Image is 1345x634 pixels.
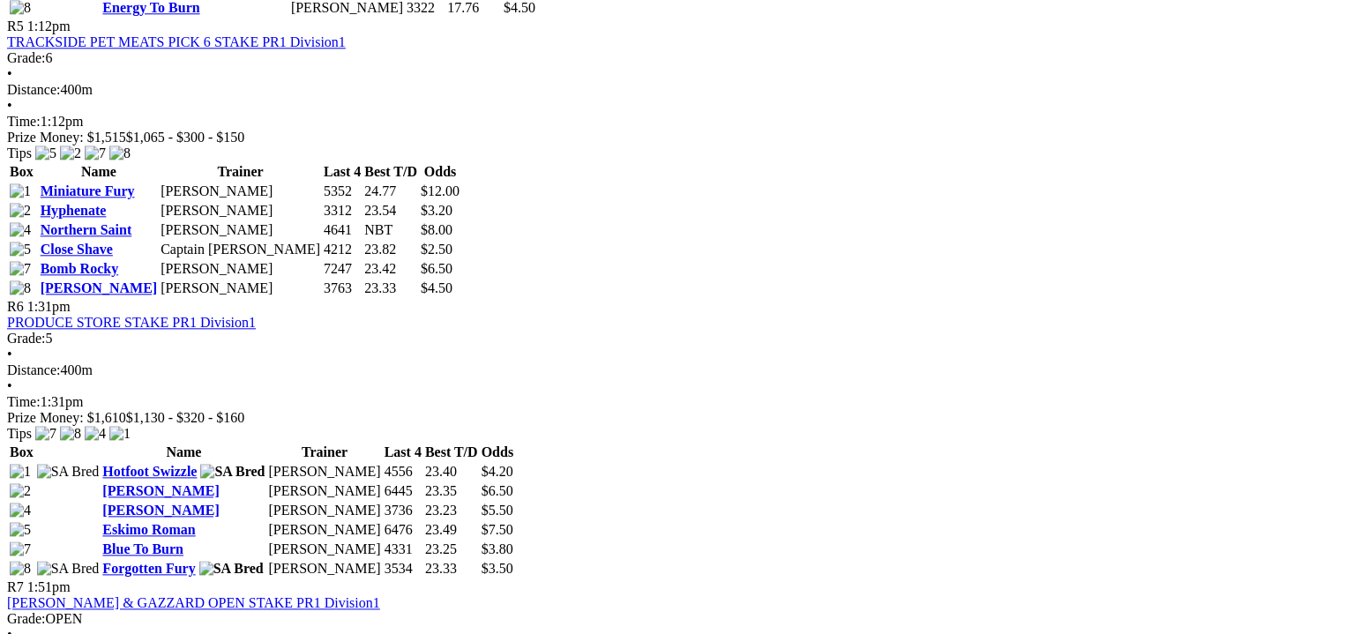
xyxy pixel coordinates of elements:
span: R6 [7,299,24,314]
td: [PERSON_NAME] [160,202,321,220]
img: 7 [10,541,31,557]
th: Last 4 [323,163,362,181]
img: 8 [10,561,31,577]
img: 7 [85,145,106,161]
td: 23.40 [424,463,479,481]
img: 5 [35,145,56,161]
img: 2 [10,483,31,499]
span: $1,130 - $320 - $160 [126,410,245,425]
div: Prize Money: $1,515 [7,130,1338,145]
span: Box [10,444,34,459]
div: 1:12pm [7,114,1338,130]
span: 1:31pm [27,299,71,314]
td: 6476 [384,521,422,539]
td: 23.35 [424,482,479,500]
span: • [7,66,12,81]
th: Best T/D [424,444,479,461]
span: $3.80 [482,541,513,556]
td: [PERSON_NAME] [267,463,381,481]
span: $8.00 [421,222,452,237]
img: 1 [10,183,31,199]
img: 1 [109,426,131,442]
a: Forgotten Fury [102,561,195,576]
td: 3534 [384,560,422,578]
a: Northern Saint [41,222,132,237]
a: [PERSON_NAME] [102,503,219,518]
td: 23.49 [424,521,479,539]
span: $4.20 [482,464,513,479]
img: 8 [10,280,31,296]
span: $6.50 [482,483,513,498]
td: 3312 [323,202,362,220]
div: 400m [7,362,1338,378]
span: • [7,98,12,113]
a: PRODUCE STORE STAKE PR1 Division1 [7,315,256,330]
td: [PERSON_NAME] [160,280,321,297]
td: [PERSON_NAME] [267,560,381,578]
td: [PERSON_NAME] [267,482,381,500]
img: 7 [10,261,31,277]
td: [PERSON_NAME] [267,502,381,519]
img: SA Bred [200,464,265,480]
td: 4556 [384,463,422,481]
span: 1:12pm [27,19,71,34]
td: [PERSON_NAME] [160,221,321,239]
img: 8 [109,145,131,161]
span: Distance: [7,82,60,97]
span: $6.50 [421,261,452,276]
a: [PERSON_NAME] & GAZZARD OPEN STAKE PR1 Division1 [7,595,380,610]
img: SA Bred [37,464,100,480]
td: 23.54 [363,202,418,220]
a: [PERSON_NAME] [102,483,219,498]
a: Miniature Fury [41,183,135,198]
span: $3.50 [482,561,513,576]
img: 4 [10,222,31,238]
td: 3763 [323,280,362,297]
td: [PERSON_NAME] [267,521,381,539]
td: 23.82 [363,241,418,258]
td: 6445 [384,482,422,500]
th: Trainer [160,163,321,181]
td: [PERSON_NAME] [267,541,381,558]
img: 1 [10,464,31,480]
span: Time: [7,114,41,129]
a: Hotfoot Swizzle [102,464,197,479]
span: Time: [7,394,41,409]
img: 5 [10,522,31,538]
div: 6 [7,50,1338,66]
th: Odds [420,163,460,181]
span: $7.50 [482,522,513,537]
div: 5 [7,331,1338,347]
td: 23.42 [363,260,418,278]
a: [PERSON_NAME] [41,280,157,295]
img: SA Bred [37,561,100,577]
span: Box [10,164,34,179]
img: 4 [10,503,31,518]
span: Tips [7,426,32,441]
span: $2.50 [421,242,452,257]
div: 1:31pm [7,394,1338,410]
a: Bomb Rocky [41,261,118,276]
td: [PERSON_NAME] [160,260,321,278]
div: OPEN [7,611,1338,627]
span: $12.00 [421,183,460,198]
img: SA Bred [199,561,264,577]
td: 5352 [323,183,362,200]
td: 23.33 [363,280,418,297]
th: Name [40,163,158,181]
td: 4641 [323,221,362,239]
a: TRACKSIDE PET MEATS PICK 6 STAKE PR1 Division1 [7,34,346,49]
span: • [7,347,12,362]
span: 1:51pm [27,579,71,594]
img: 2 [60,145,81,161]
td: NBT [363,221,418,239]
span: • [7,378,12,393]
td: 4331 [384,541,422,558]
td: 24.77 [363,183,418,200]
img: 8 [60,426,81,442]
div: 400m [7,82,1338,98]
span: R5 [7,19,24,34]
span: Grade: [7,50,46,65]
th: Trainer [267,444,381,461]
td: [PERSON_NAME] [160,183,321,200]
